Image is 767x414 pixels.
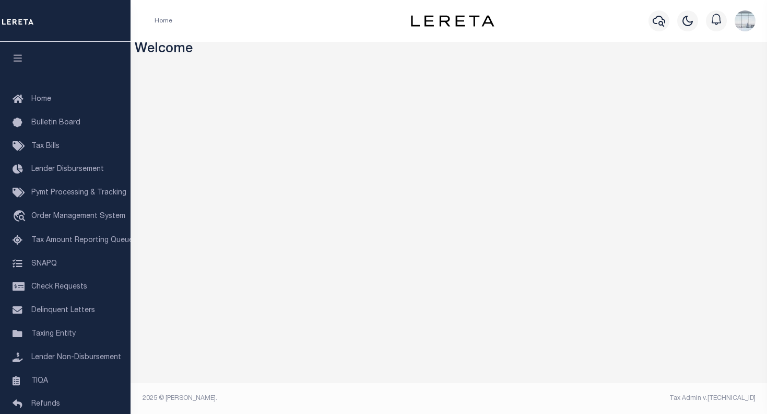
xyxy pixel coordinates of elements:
div: 2025 © [PERSON_NAME]. [135,394,449,403]
span: Pymt Processing & Tracking [31,189,126,197]
span: Refunds [31,400,60,408]
span: Lender Disbursement [31,166,104,173]
span: TIQA [31,377,48,384]
div: Tax Admin v.[TECHNICAL_ID] [457,394,756,403]
img: logo-dark.svg [411,15,494,27]
span: Tax Bills [31,143,60,150]
span: Delinquent Letters [31,307,95,314]
span: Taxing Entity [31,330,76,338]
h3: Welcome [135,42,763,58]
li: Home [155,16,172,26]
i: travel_explore [13,210,29,224]
span: Bulletin Board [31,119,80,126]
span: Home [31,96,51,103]
span: Lender Non-Disbursement [31,354,121,361]
span: SNAPQ [31,260,57,267]
span: Tax Amount Reporting Queue [31,237,133,244]
span: Order Management System [31,213,125,220]
span: Check Requests [31,283,87,291]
